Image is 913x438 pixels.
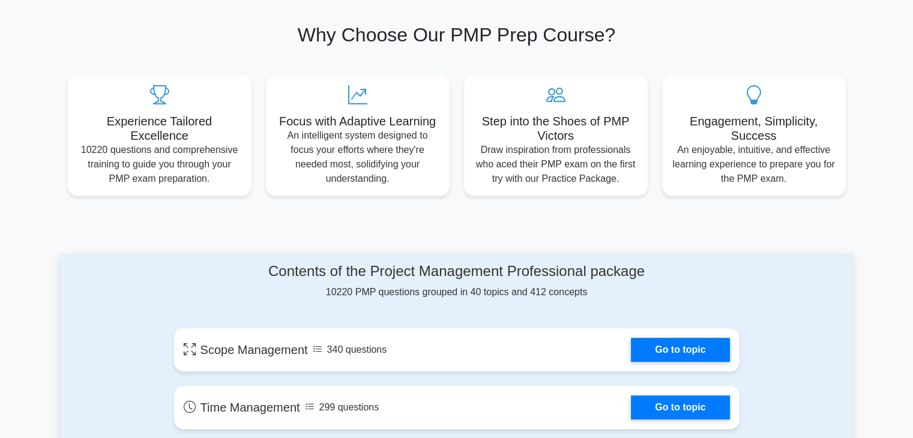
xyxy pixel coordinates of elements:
h5: Step into the Shoes of PMP Victors [474,114,638,143]
p: Draw inspiration from professionals who aced their PMP exam on the first try with our Practice Pa... [474,143,638,186]
h4: Contents of the Project Management Professional package [174,263,740,280]
div: 10220 PMP questions grouped in 40 topics and 412 concepts [174,263,740,299]
a: Go to topic [631,395,729,419]
h5: Focus with Adaptive Learning [276,114,440,128]
h5: Experience Tailored Excellence [77,114,242,143]
a: Go to topic [631,338,729,362]
p: 10220 questions and comprehensive training to guide you through your PMP exam preparation. [77,143,242,186]
h5: Engagement, Simplicity, Success [672,114,836,143]
h2: Why Choose Our PMP Prep Course? [68,23,846,46]
p: An intelligent system designed to focus your efforts where they're needed most, solidifying your ... [276,128,440,186]
p: An enjoyable, intuitive, and effective learning experience to prepare you for the PMP exam. [672,143,836,186]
